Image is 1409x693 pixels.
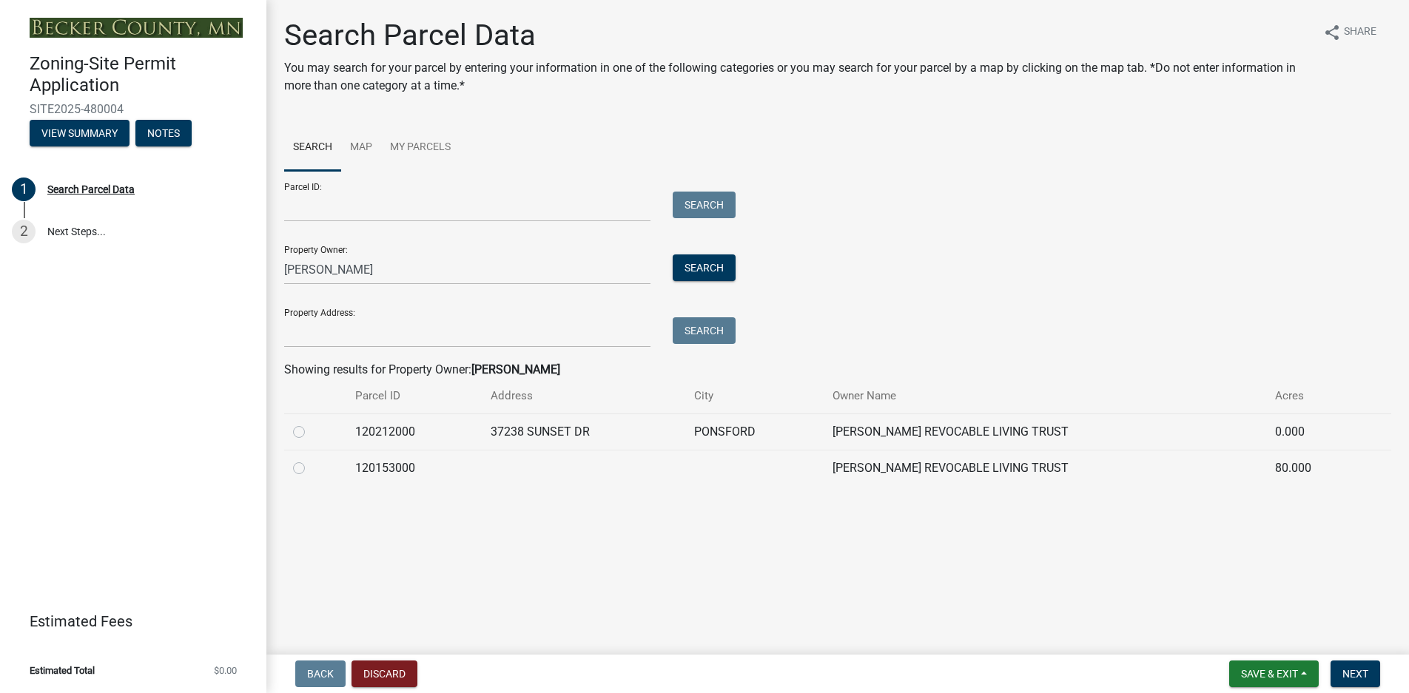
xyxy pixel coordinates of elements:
[30,53,255,96] h4: Zoning-Site Permit Application
[12,220,36,243] div: 2
[30,666,95,675] span: Estimated Total
[685,379,824,413] th: City
[295,660,346,687] button: Back
[284,59,1311,95] p: You may search for your parcel by entering your information in one of the following categories or...
[352,660,417,687] button: Discard
[471,362,560,376] strong: [PERSON_NAME]
[12,178,36,201] div: 1
[30,120,130,146] button: View Summary
[1266,379,1360,413] th: Acres
[1241,668,1298,680] span: Save & Exit
[30,102,237,116] span: SITE2025-480004
[824,413,1266,450] td: [PERSON_NAME] REVOCABLE LIVING TRUST
[673,317,736,344] button: Search
[1266,450,1360,486] td: 80.000
[482,413,685,450] td: 37238 SUNSET DR
[284,18,1311,53] h1: Search Parcel Data
[1311,18,1388,47] button: shareShare
[1344,24,1376,41] span: Share
[214,666,237,675] span: $0.00
[381,124,460,172] a: My Parcels
[673,192,736,218] button: Search
[135,128,192,140] wm-modal-confirm: Notes
[482,379,685,413] th: Address
[1323,24,1341,41] i: share
[1229,660,1319,687] button: Save & Exit
[47,184,135,195] div: Search Parcel Data
[1266,413,1360,450] td: 0.000
[346,379,482,413] th: Parcel ID
[1331,660,1380,687] button: Next
[346,450,482,486] td: 120153000
[1342,668,1368,680] span: Next
[284,124,341,172] a: Search
[135,120,192,146] button: Notes
[307,668,334,680] span: Back
[673,254,736,281] button: Search
[12,606,243,636] a: Estimated Fees
[824,450,1266,486] td: [PERSON_NAME] REVOCABLE LIVING TRUST
[824,379,1266,413] th: Owner Name
[284,361,1391,379] div: Showing results for Property Owner:
[30,18,243,38] img: Becker County, Minnesota
[346,413,482,450] td: 120212000
[341,124,381,172] a: Map
[685,413,824,450] td: PONSFORD
[30,128,130,140] wm-modal-confirm: Summary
